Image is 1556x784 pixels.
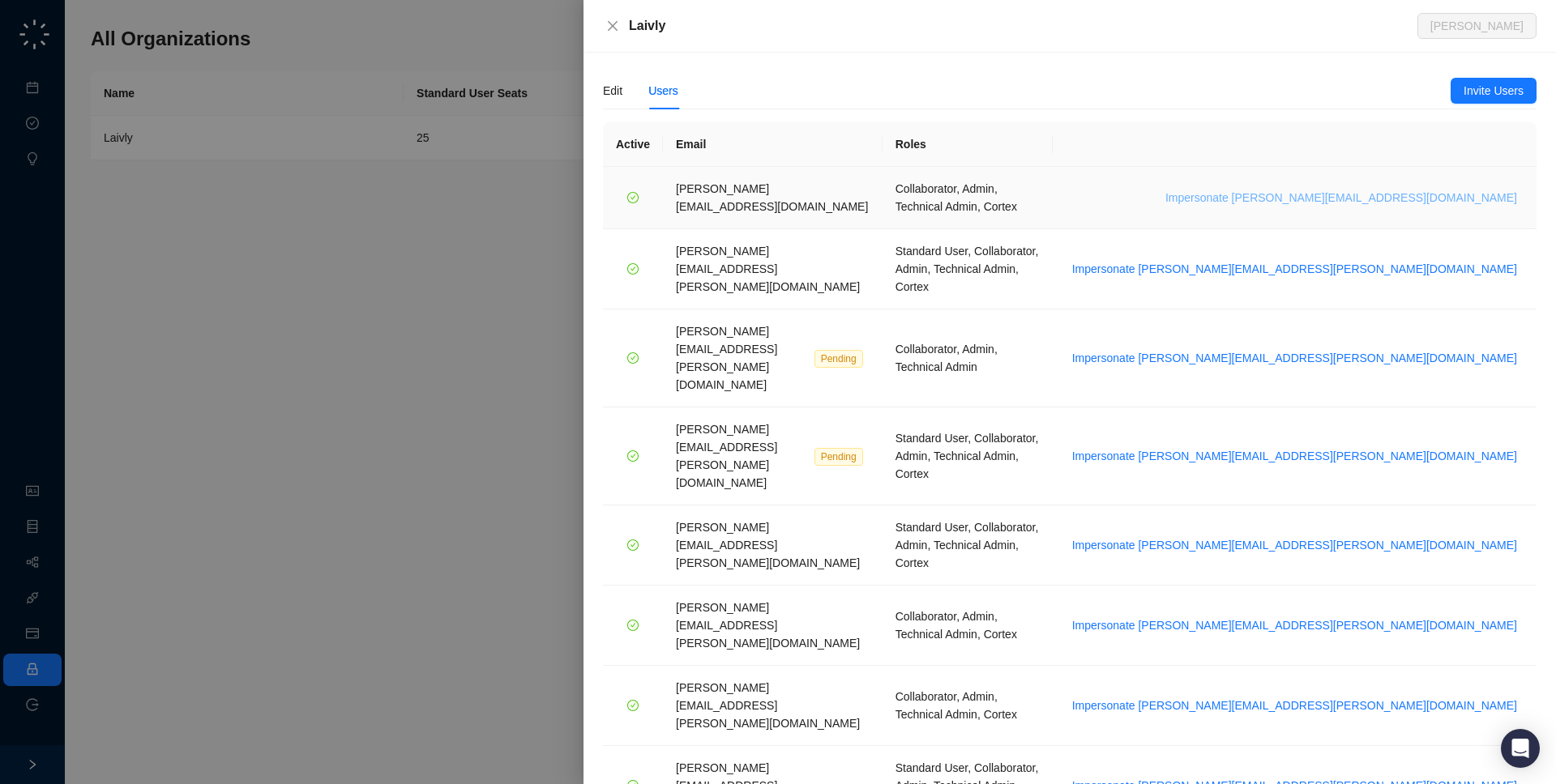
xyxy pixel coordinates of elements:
[1066,446,1524,466] button: Impersonate [PERSON_NAME][EMAIL_ADDRESS][PERSON_NAME][DOMAIN_NAME]
[883,167,1053,229] td: Collaborator, Admin, Technical Admin, Cortex
[627,700,639,711] span: check-circle
[627,352,639,364] span: check-circle
[676,681,860,730] span: [PERSON_NAME][EMAIL_ADDRESS][PERSON_NAME][DOMAIN_NAME]
[1159,188,1524,207] button: Impersonate [PERSON_NAME][EMAIL_ADDRESS][DOMAIN_NAME]
[627,620,639,631] span: check-circle
[883,309,1053,407] td: Collaborator, Admin, Technical Admin
[603,122,663,167] th: Active
[676,521,860,569] span: [PERSON_NAME][EMAIL_ADDRESS][PERSON_NAME][DOMAIN_NAME]
[603,16,622,36] button: Close
[1451,78,1537,104] button: Invite Users
[1072,616,1517,634] span: Impersonate [PERSON_NAME][EMAIL_ADDRESS][PERSON_NAME][DOMAIN_NAME]
[1072,447,1517,465] span: Impersonate [PERSON_NAME][EMAIL_ADDRESS][PERSON_NAME][DOMAIN_NAME]
[627,263,639,275] span: check-circle
[676,423,777,489] span: [PERSON_NAME][EMAIL_ADDRESS][PERSON_NAME][DOMAIN_NAME]
[814,350,863,368] span: Pending
[627,450,639,462] span: check-circle
[1066,616,1524,635] button: Impersonate [PERSON_NAME][EMAIL_ADDRESS][PERSON_NAME][DOMAIN_NAME]
[1417,13,1537,39] button: [PERSON_NAME]
[627,192,639,203] span: check-circle
[883,505,1053,586] td: Standard User, Collaborator, Admin, Technical Admin, Cortex
[814,448,863,466] span: Pending
[648,82,678,100] div: Users
[1072,260,1517,278] span: Impersonate [PERSON_NAME][EMAIL_ADDRESS][PERSON_NAME][DOMAIN_NAME]
[1501,729,1540,768] div: Open Intercom Messenger
[1464,82,1524,100] span: Invite Users
[1066,696,1524,715] button: Impersonate [PERSON_NAME][EMAIL_ADDRESS][PERSON_NAME][DOMAIN_NAME]
[883,229,1053,309] td: Standard User, Collaborator, Admin, Technical Admin, Cortex
[1072,536,1517,554] span: Impersonate [PERSON_NAME][EMAIL_ADDRESS][PERSON_NAME][DOMAIN_NAME]
[1066,535,1524,555] button: Impersonate [PERSON_NAME][EMAIL_ADDRESS][PERSON_NAME][DOMAIN_NAME]
[883,586,1053,666] td: Collaborator, Admin, Technical Admin, Cortex
[1165,189,1517,207] span: Impersonate [PERSON_NAME][EMAIL_ADDRESS][DOMAIN_NAME]
[676,325,777,391] span: [PERSON_NAME][EMAIL_ADDRESS][PERSON_NAME][DOMAIN_NAME]
[883,407,1053,505] td: Standard User, Collaborator, Admin, Technical Admin, Cortex
[1072,349,1517,367] span: Impersonate [PERSON_NAME][EMAIL_ADDRESS][PERSON_NAME][DOMAIN_NAME]
[603,82,622,100] div: Edit
[676,182,868,213] span: [PERSON_NAME][EMAIL_ADDRESS][DOMAIN_NAME]
[629,16,1417,36] div: Laivly
[663,122,883,167] th: Email
[627,539,639,551] span: check-circle
[676,601,860,650] span: [PERSON_NAME][EMAIL_ADDRESS][PERSON_NAME][DOMAIN_NAME]
[1066,259,1524,279] button: Impersonate [PERSON_NAME][EMAIL_ADDRESS][PERSON_NAME][DOMAIN_NAME]
[1066,348,1524,368] button: Impersonate [PERSON_NAME][EMAIL_ADDRESS][PERSON_NAME][DOMAIN_NAME]
[883,666,1053,746] td: Collaborator, Admin, Technical Admin, Cortex
[883,122,1053,167] th: Roles
[606,19,619,32] span: close
[676,245,860,293] span: [PERSON_NAME][EMAIL_ADDRESS][PERSON_NAME][DOMAIN_NAME]
[1072,697,1517,714] span: Impersonate [PERSON_NAME][EMAIL_ADDRESS][PERSON_NAME][DOMAIN_NAME]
